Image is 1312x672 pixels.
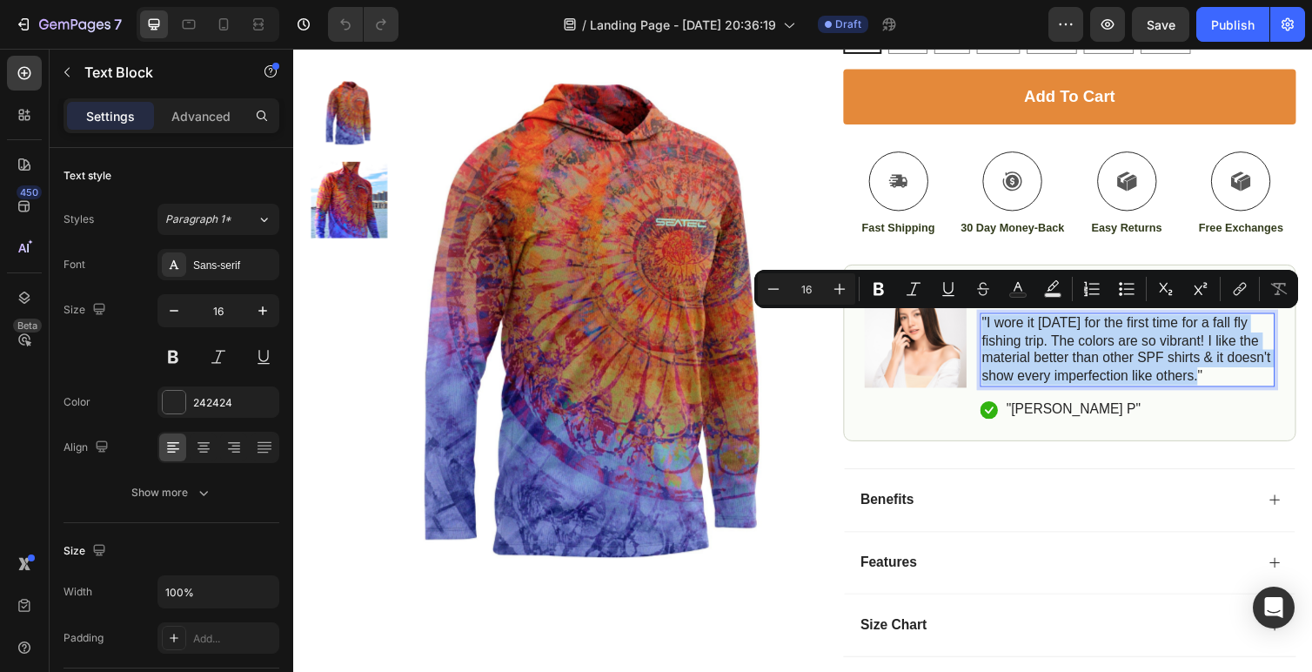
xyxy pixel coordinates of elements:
div: Size [64,299,110,322]
div: Show more [131,484,212,501]
p: 30 Day Money-Back [682,177,792,192]
p: "I wore it [DATE] for the first time for a fall fly fishing trip. The colors are so vibrant! I li... [705,272,1003,345]
div: Color [64,394,90,410]
button: Save [1132,7,1189,42]
div: Undo/Redo [328,7,398,42]
div: Editor contextual toolbar [754,270,1298,308]
p: 7 [114,14,122,35]
div: Beta [13,319,42,333]
input: Auto [158,576,278,608]
div: Padding [64,630,104,646]
button: 7 [7,7,130,42]
span: Paragraph 1* [165,212,231,227]
div: Text style [64,168,111,184]
p: Free Exchanges [916,177,1026,192]
div: Align [64,436,112,460]
div: Styles [64,212,94,227]
div: Add to cart [748,38,841,60]
p: Benefits [580,454,635,472]
div: Width [64,584,92,600]
div: Add... [193,631,275,647]
iframe: Design area [293,49,1312,672]
button: Paragraph 1* [157,204,279,235]
div: Size [64,540,110,563]
p: Features [580,518,639,536]
span: Save [1147,17,1175,32]
p: "[PERSON_NAME] P" [730,360,867,379]
img: gempages_585930120540193565-3c7c80f1-9a86-4121-b8be-14ab1ae8b81e.png [585,243,689,347]
p: Advanced [171,107,231,125]
button: Show more [64,477,279,508]
span: Draft [835,17,861,32]
span: / [582,16,586,34]
img: Nautilus Men's Hooded Performance Shirt – Lightweight, moisture-wicking fishing shirt for active ... [17,116,96,194]
div: 450 [17,185,42,199]
div: Open Intercom Messenger [1253,587,1295,628]
p: Fast Shipping [565,177,674,192]
p: Text Block [84,62,232,83]
button: Publish [1196,7,1269,42]
img: seatec_oufitters-mens-sport_tec-hooded-long_sleeve-nautilus-performance-sun_protection [17,28,96,106]
p: Size Chart [580,581,648,600]
div: Publish [1211,16,1255,34]
div: Rich Text Editor. Editing area: main [703,271,1005,346]
div: Sans-serif [193,258,275,273]
p: Easy Returns [799,177,908,192]
p: Settings [86,107,135,125]
div: 242424 [193,395,275,411]
div: Font [64,257,85,272]
span: Landing Page - [DATE] 20:36:19 [590,16,776,34]
button: Add to cart [563,21,1027,77]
